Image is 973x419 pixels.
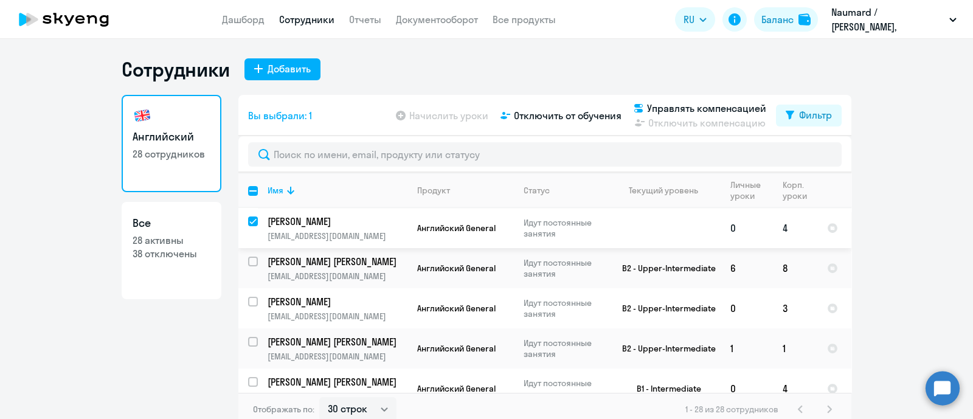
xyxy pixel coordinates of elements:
h3: Английский [133,129,210,145]
img: balance [798,13,811,26]
div: Статус [524,185,607,196]
p: [EMAIL_ADDRESS][DOMAIN_NAME] [268,391,407,402]
input: Поиск по имени, email, продукту или статусу [248,142,842,167]
button: Добавить [244,58,320,80]
span: Английский General [417,343,496,354]
a: Все28 активны38 отключены [122,202,221,299]
td: 1 [721,328,773,369]
div: Фильтр [799,108,832,122]
p: 28 активны [133,234,210,247]
a: [PERSON_NAME] [PERSON_NAME] [268,375,407,389]
button: Балансbalance [754,7,818,32]
span: Отключить от обучения [514,108,622,123]
p: Идут постоянные занятия [524,378,607,400]
a: Английский28 сотрудников [122,95,221,192]
span: Английский General [417,223,496,234]
span: Отображать по: [253,404,314,415]
td: 0 [721,369,773,409]
div: Добавить [268,61,311,76]
span: Английский General [417,263,496,274]
a: Сотрудники [279,13,334,26]
button: RU [675,7,715,32]
td: 4 [773,208,817,248]
div: Корп. уроки [783,179,817,201]
div: Текущий уровень [617,185,720,196]
a: [PERSON_NAME] [PERSON_NAME] [268,335,407,348]
p: [PERSON_NAME] [PERSON_NAME] [268,335,405,348]
div: Личные уроки [730,179,764,201]
span: Английский General [417,303,496,314]
td: 0 [721,288,773,328]
button: Фильтр [776,105,842,126]
td: 8 [773,248,817,288]
div: Имя [268,185,407,196]
p: 28 сотрудников [133,147,210,161]
div: Текущий уровень [629,185,698,196]
a: [PERSON_NAME] [268,295,407,308]
p: [PERSON_NAME] [PERSON_NAME] [268,255,405,268]
p: Идут постоянные занятия [524,338,607,359]
a: Документооборот [396,13,478,26]
a: Отчеты [349,13,381,26]
td: B2 - Upper-Intermediate [608,288,721,328]
p: 38 отключены [133,247,210,260]
td: 3 [773,288,817,328]
div: Корп. уроки [783,179,809,201]
td: 6 [721,248,773,288]
p: [PERSON_NAME] [268,295,405,308]
a: Дашборд [222,13,265,26]
span: 1 - 28 из 28 сотрудников [685,404,778,415]
div: Продукт [417,185,450,196]
span: Вы выбрали: 1 [248,108,312,123]
div: Баланс [761,12,794,27]
div: Статус [524,185,550,196]
p: [EMAIL_ADDRESS][DOMAIN_NAME] [268,351,407,362]
h1: Сотрудники [122,57,230,81]
h3: Все [133,215,210,231]
td: B1 - Intermediate [608,369,721,409]
span: RU [684,12,694,27]
p: Naumard / [PERSON_NAME], [PERSON_NAME] [831,5,944,34]
div: Личные уроки [730,179,772,201]
div: Продукт [417,185,513,196]
td: 4 [773,369,817,409]
p: Идут постоянные занятия [524,297,607,319]
a: [PERSON_NAME] [PERSON_NAME] [268,255,407,268]
span: Английский General [417,383,496,394]
p: [PERSON_NAME] [PERSON_NAME] [268,375,405,389]
a: Все продукты [493,13,556,26]
a: [PERSON_NAME] [268,215,407,228]
img: english [133,106,152,125]
p: [PERSON_NAME] [268,215,405,228]
td: B2 - Upper-Intermediate [608,248,721,288]
td: 1 [773,328,817,369]
p: [EMAIL_ADDRESS][DOMAIN_NAME] [268,311,407,322]
div: Имя [268,185,283,196]
p: [EMAIL_ADDRESS][DOMAIN_NAME] [268,271,407,282]
p: Идут постоянные занятия [524,217,607,239]
td: B2 - Upper-Intermediate [608,328,721,369]
button: Naumard / [PERSON_NAME], [PERSON_NAME] [825,5,963,34]
td: 0 [721,208,773,248]
span: Управлять компенсацией [647,101,766,116]
p: Идут постоянные занятия [524,257,607,279]
p: [EMAIL_ADDRESS][DOMAIN_NAME] [268,230,407,241]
